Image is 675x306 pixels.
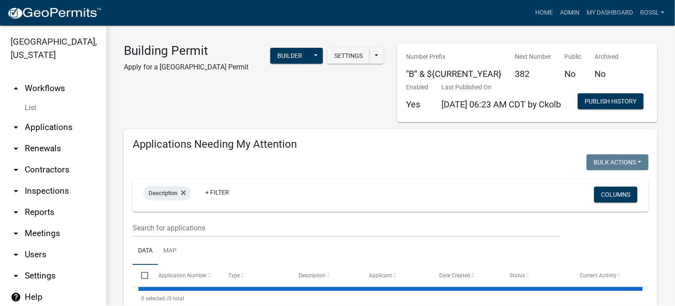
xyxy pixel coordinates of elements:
h5: 382 [515,69,551,79]
h3: Building Permit [124,43,249,58]
button: Publish History [578,93,644,109]
datatable-header-cell: Description [290,265,361,286]
a: Map [158,237,182,265]
i: help [11,292,21,302]
p: Next Number [515,52,551,61]
span: 0 selected / [141,295,169,302]
button: Settings [327,48,370,64]
h5: "B” & ${CURRENT_YEAR} [406,69,502,79]
span: Description [299,272,326,279]
span: Type [229,272,240,279]
i: arrow_drop_down [11,207,21,218]
input: Search for applications [133,219,560,237]
h4: Applications Needing My Attention [133,138,648,151]
datatable-header-cell: Date Created [431,265,501,286]
p: Archived [594,52,618,61]
datatable-header-cell: Applicant [361,265,431,286]
p: Number Prefix [406,52,502,61]
p: Last Published On [441,83,561,92]
h5: No [564,69,581,79]
button: Builder [270,48,309,64]
a: Data [133,237,158,265]
datatable-header-cell: Type [220,265,290,286]
a: My Dashboard [583,4,637,21]
span: Description [149,190,177,196]
p: Enabled [406,83,428,92]
a: + Filter [198,184,236,200]
span: Applicant [369,272,392,279]
i: arrow_drop_down [11,249,21,260]
i: arrow_drop_up [11,83,21,94]
a: RossL [637,4,668,21]
span: Current Activity [580,272,617,279]
button: Columns [594,187,637,203]
span: Date Created [439,272,470,279]
datatable-header-cell: Application Number [150,265,220,286]
a: Admin [556,4,583,21]
span: Application Number [158,272,207,279]
i: arrow_drop_down [11,228,21,239]
button: Bulk Actions [587,154,648,170]
a: Home [532,4,556,21]
h5: No [594,69,618,79]
datatable-header-cell: Status [501,265,571,286]
span: Status [510,272,525,279]
datatable-header-cell: Current Activity [571,265,642,286]
i: arrow_drop_down [11,143,21,154]
wm-modal-confirm: Workflow Publish History [578,99,644,106]
p: Apply for a [GEOGRAPHIC_DATA] Permit [124,62,249,73]
h5: Yes [406,99,428,110]
i: arrow_drop_down [11,122,21,133]
datatable-header-cell: Select [133,265,150,286]
p: Public [564,52,581,61]
span: [DATE] 06:23 AM CDT by Ckolb [441,99,561,110]
i: arrow_drop_down [11,186,21,196]
i: arrow_drop_down [11,271,21,281]
i: arrow_drop_down [11,164,21,175]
